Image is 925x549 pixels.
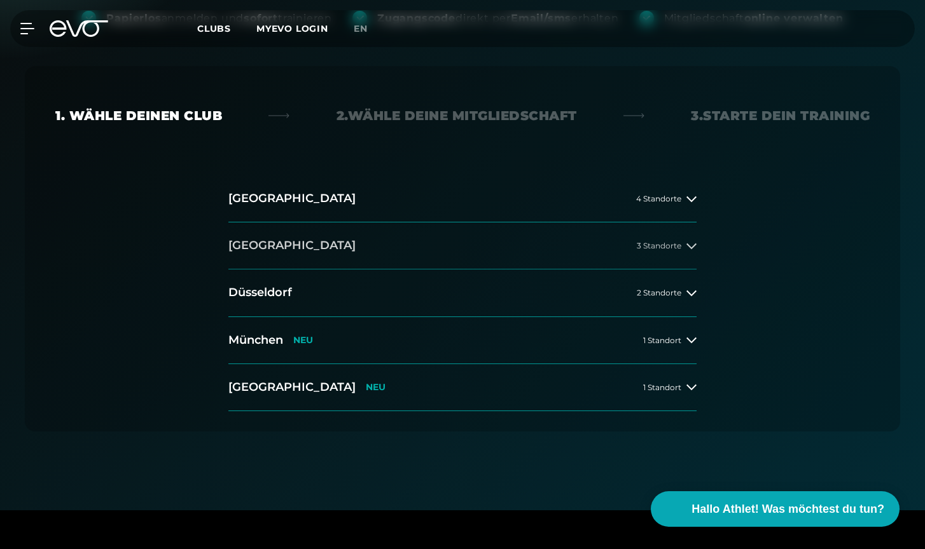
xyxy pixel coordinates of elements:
div: 1. Wähle deinen Club [55,107,222,125]
button: MünchenNEU1 Standort [228,317,697,364]
h2: [GEOGRAPHIC_DATA] [228,238,356,254]
div: 3. Starte dein Training [691,107,870,125]
p: NEU [293,335,313,346]
span: 4 Standorte [636,194,681,203]
button: [GEOGRAPHIC_DATA]3 Standorte [228,222,697,269]
p: NEU [366,382,386,393]
button: Hallo Athlet! Was möchtest du tun? [651,491,900,527]
h2: München [228,332,283,348]
button: [GEOGRAPHIC_DATA]NEU1 Standort [228,364,697,411]
span: 1 Standort [643,383,681,391]
span: 1 Standort [643,336,681,344]
h2: [GEOGRAPHIC_DATA] [228,379,356,395]
h2: [GEOGRAPHIC_DATA] [228,191,356,207]
div: 2. Wähle deine Mitgliedschaft [337,107,577,125]
a: MYEVO LOGIN [256,23,328,34]
h2: Düsseldorf [228,285,292,301]
button: Düsseldorf2 Standorte [228,269,697,316]
span: 3 Standorte [637,241,681,250]
span: en [354,23,368,34]
a: en [354,22,383,36]
span: 2 Standorte [637,288,681,297]
button: [GEOGRAPHIC_DATA]4 Standorte [228,175,697,222]
a: Clubs [197,22,256,34]
span: Hallo Athlet! Was möchtest du tun? [692,501,884,518]
span: Clubs [197,23,231,34]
